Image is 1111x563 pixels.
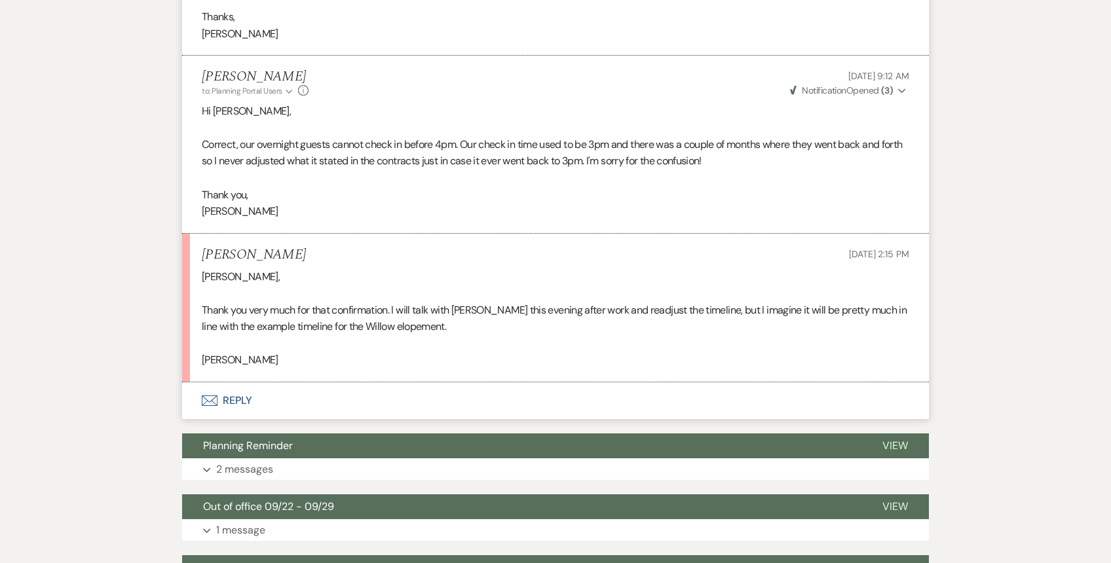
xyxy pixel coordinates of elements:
button: View [861,433,929,458]
button: to: Planning Portal Users [202,85,295,97]
p: 1 message [216,522,265,539]
p: [PERSON_NAME] [202,203,909,220]
button: Planning Reminder [182,433,861,458]
span: [DATE] 2:15 PM [849,248,909,260]
p: Thanks, [202,9,909,26]
p: [PERSON_NAME] [202,26,909,43]
button: Out of office 09/22 - 09/29 [182,494,861,519]
button: View [861,494,929,519]
h5: [PERSON_NAME] [202,69,309,85]
button: 1 message [182,519,929,541]
span: Opened [790,84,893,96]
span: [DATE] 9:12 AM [848,70,909,82]
span: View [882,499,908,513]
h5: [PERSON_NAME] [202,247,306,263]
p: 2 messages [216,461,273,478]
span: Notification [802,84,846,96]
p: Correct, our overnight guests cannot check in before 4pm. Our check in time used to be 3pm and th... [202,136,909,170]
span: to: Planning Portal Users [202,86,282,96]
button: NotificationOpened (3) [788,84,909,98]
span: Out of office 09/22 - 09/29 [203,499,334,513]
strong: ( 3 ) [881,84,893,96]
p: Hi [PERSON_NAME], [202,103,909,120]
button: 2 messages [182,458,929,481]
span: View [882,439,908,452]
p: [PERSON_NAME], [202,268,909,285]
button: Reply [182,382,929,419]
p: Thank you, [202,187,909,204]
span: Planning Reminder [203,439,293,452]
p: Thank you very much for that confirmation. I will talk with [PERSON_NAME] this evening after work... [202,302,909,335]
p: [PERSON_NAME] [202,352,909,369]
